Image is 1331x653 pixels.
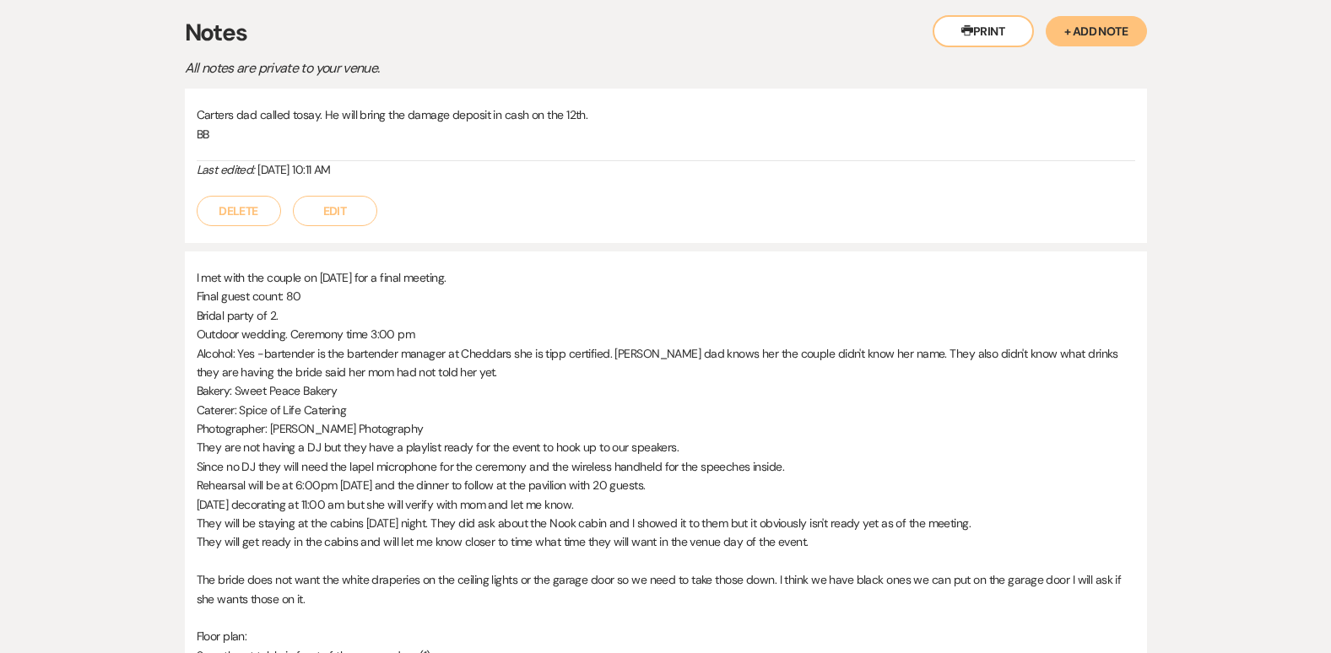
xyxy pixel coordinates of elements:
[197,161,1135,179] div: [DATE] 10:11 AM
[197,105,1135,124] p: Carters dad called tosay. He will bring the damage deposit in cash on the 12th.
[197,514,1135,532] p: They will be staying at the cabins [DATE] night. They did ask about the Nook cabin and I showed i...
[197,627,1135,645] p: Floor plan:
[197,268,1135,287] p: I met with the couple on [DATE] for a final meeting.
[197,196,281,226] button: Delete
[197,287,1135,305] p: Final guest count: 80
[197,306,1135,325] p: Bridal party of 2.
[933,15,1034,47] button: Print
[197,476,1135,494] p: Rehearsal will be at 6:00pm [DATE] and the dinner to follow at the pavilion with 20 guests.
[197,438,1135,456] p: They are not having a DJ but they have a playlist ready for the event to hook up to our speakers.
[197,570,1135,608] p: The bride does not want the white draperies on the ceiling lights or the garage door so we need t...
[197,401,1135,419] p: Caterer: Spice of Life Catering
[197,495,1135,514] p: [DATE] decorating at 11:00 am but she will verify with mom and let me know.
[197,532,1135,551] p: They will get ready in the cabins and will let me know closer to time what time they will want in...
[185,15,1147,51] h3: Notes
[197,381,1135,400] p: Bakery: Sweet Peace Bakery
[185,57,776,79] p: All notes are private to your venue.
[1046,16,1147,46] button: + Add Note
[197,457,1135,476] p: Since no DJ they will need the lapel microphone for the ceremony and the wireless handheld for th...
[197,125,1135,143] p: BB
[197,344,1135,382] p: Alcohol: Yes -bartender is the bartender manager at Cheddars she is tipp certified. [PERSON_NAME]...
[197,325,1135,343] p: Outdoor wedding. Ceremony time 3:00 pm
[197,162,255,177] i: Last edited:
[293,196,377,226] button: Edit
[197,419,1135,438] p: Photographer: [PERSON_NAME] Photography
